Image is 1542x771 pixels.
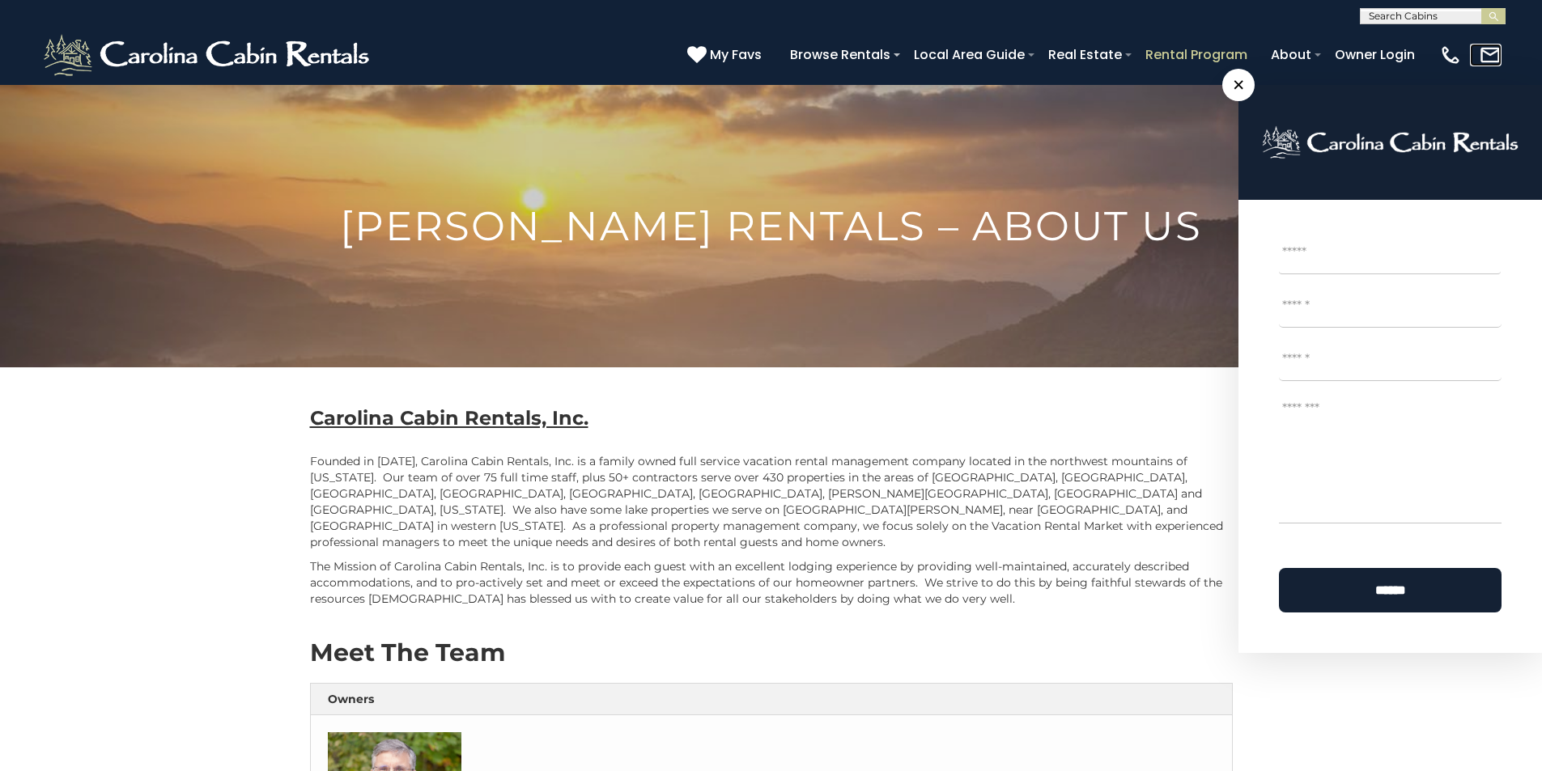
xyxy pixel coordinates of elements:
[710,44,762,65] span: My Favs
[1262,125,1519,159] img: logo
[328,692,374,706] strong: Owners
[1263,40,1319,69] a: About
[1479,44,1502,66] img: mail-regular-white.png
[1137,40,1255,69] a: Rental Program
[1222,69,1255,101] span: ×
[310,638,505,667] strong: Meet The Team
[40,31,376,79] img: White-1-2.png
[1439,44,1462,66] img: phone-regular-white.png
[1040,40,1130,69] a: Real Estate
[782,40,898,69] a: Browse Rentals
[1327,40,1423,69] a: Owner Login
[310,453,1233,550] p: Founded in [DATE], Carolina Cabin Rentals, Inc. is a family owned full service vacation rental ma...
[310,558,1233,607] p: The Mission of Carolina Cabin Rentals, Inc. is to provide each guest with an excellent lodging ex...
[310,406,588,430] b: Carolina Cabin Rentals, Inc.
[687,44,766,66] a: My Favs
[906,40,1033,69] a: Local Area Guide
